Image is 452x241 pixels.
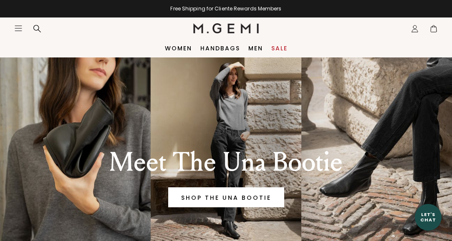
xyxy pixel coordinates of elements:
[271,45,288,52] a: Sale
[200,45,240,52] a: Handbags
[168,187,284,207] a: Banner primary button
[415,212,442,222] div: Let's Chat
[165,45,192,52] a: Women
[14,24,23,32] button: Open site menu
[71,147,381,177] div: Meet The Una Bootie
[193,23,259,33] img: M.Gemi
[248,45,263,52] a: Men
